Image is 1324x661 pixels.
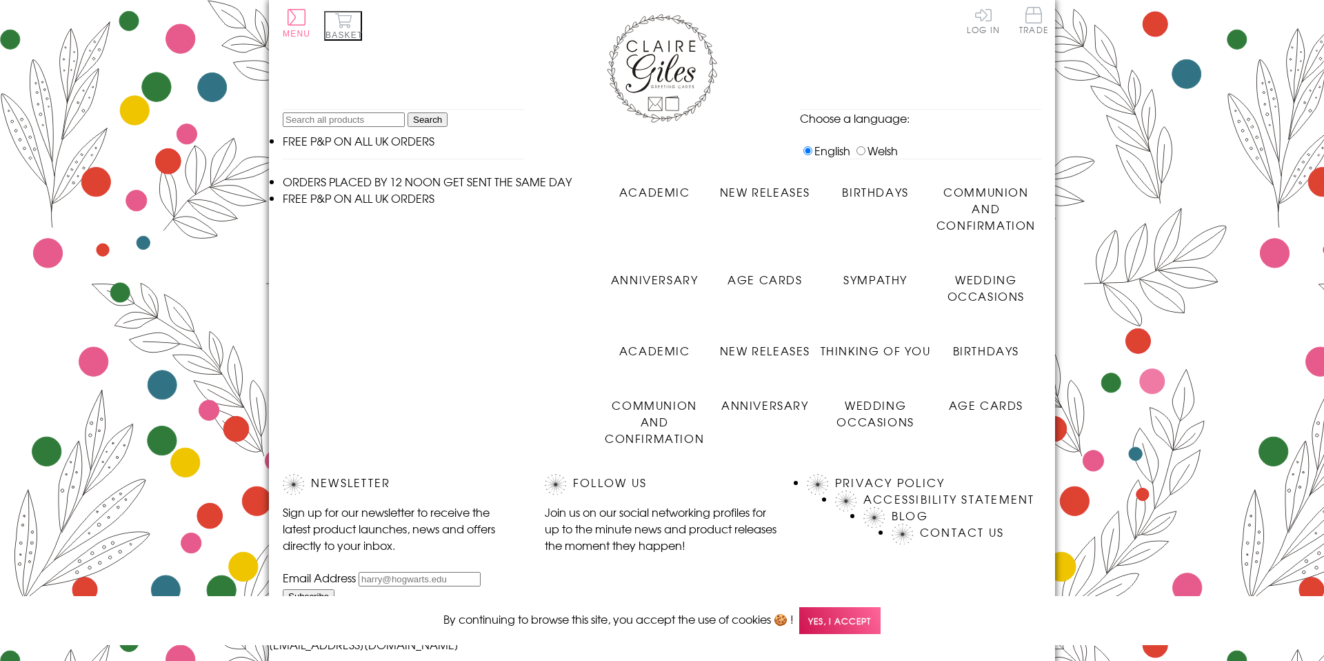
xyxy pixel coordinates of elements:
[821,261,931,288] a: Sympathy
[949,397,1023,413] span: Age Cards
[931,261,1041,304] a: Wedding Occasions
[803,146,812,155] input: English
[611,271,699,288] span: Anniversary
[605,397,704,446] span: Communion and Confirmation
[853,142,898,159] label: Welsh
[283,173,572,190] span: ORDERS PLACED BY 12 NOON GET SENT THE SAME DAY
[821,332,931,359] a: Thinking of You
[721,397,809,413] span: Anniversary
[863,491,1035,507] a: Accessibility Statement
[607,14,717,123] img: Claire Giles Greetings Cards
[800,110,1041,126] p: Choose a language:
[599,261,710,288] a: Anniversary
[283,9,310,39] button: Menu
[821,173,931,200] a: Birthdays
[283,589,334,604] input: Subscribe
[710,261,820,288] a: Age Cards
[936,184,1036,233] span: Communion and Confirmation
[720,342,810,359] span: New Releases
[821,342,931,359] span: Thinking of You
[710,332,820,359] a: New Releases
[953,342,1019,359] span: Birthdays
[545,504,779,553] p: Join us on our social networking profiles for up to the minute news and product releases the mome...
[931,386,1041,413] a: Age Cards
[283,190,434,206] span: FREE P&P ON ALL UK ORDERS
[359,572,481,586] input: harry@hogwarts.edu
[283,474,517,495] h2: Newsletter
[892,507,928,524] a: Blog
[1019,7,1048,37] a: Trade
[821,386,931,430] a: Wedding Occasions
[324,11,362,41] button: Basket
[283,112,405,127] input: Search all products
[836,397,914,430] span: Wedding Occasions
[599,386,710,446] a: Communion and Confirmation
[843,271,907,288] span: Sympathy
[856,146,865,155] input: Welsh
[728,271,802,288] span: Age Cards
[710,386,820,413] a: Anniversary
[720,184,810,200] span: New Releases
[619,342,690,359] span: Academic
[545,474,779,495] h2: Follow Us
[835,474,945,491] a: Privacy Policy
[283,504,517,553] p: Sign up for our newsletter to receive the latest product launches, news and offers directly to yo...
[920,524,1004,540] a: Contact Us
[283,29,310,39] span: Menu
[283,569,356,586] label: Email Address
[599,173,710,200] a: Academic
[931,332,1041,359] a: Birthdays
[1019,7,1048,34] span: Trade
[842,184,908,200] span: Birthdays
[931,173,1041,233] a: Communion and Confirmation
[947,271,1025,304] span: Wedding Occasions
[967,7,1000,34] a: Log In
[619,184,690,200] span: Academic
[710,173,820,200] a: New Releases
[799,607,881,634] span: Yes, I accept
[408,112,448,127] input: Search
[599,332,710,359] a: Academic
[800,142,850,159] label: English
